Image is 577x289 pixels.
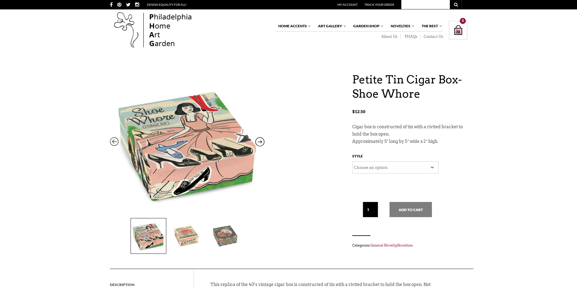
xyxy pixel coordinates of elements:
a: Novelties [397,243,413,247]
a: General Novelty [370,243,396,247]
a: The Rest [419,21,443,31]
input: Qty [363,202,378,217]
h1: Petite Tin Cigar Box- Shoe Whore [352,72,467,101]
button: Add to cart [390,202,432,217]
a: PHAQs [401,34,421,39]
a: Art Gallery [315,21,347,31]
label: Style [352,153,363,161]
a: Track Your Order [364,3,394,6]
span: $ [352,109,355,114]
a: About Us [377,34,401,39]
p: Cigar box is constructed of tin with a rivited bracket to hold the box open. [352,123,467,138]
a: Garden Shop [350,21,384,31]
p: Approximately 5″ long by 5″ wide x 2″ high. [352,138,467,145]
a: Novelties [388,21,415,31]
bdi: 12.50 [352,109,365,114]
a: Contact Us [421,34,443,39]
span: Categories: , . [352,242,467,249]
a: Home Accents [275,21,311,31]
div: 0 [460,18,466,24]
a: My Account [337,3,358,6]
